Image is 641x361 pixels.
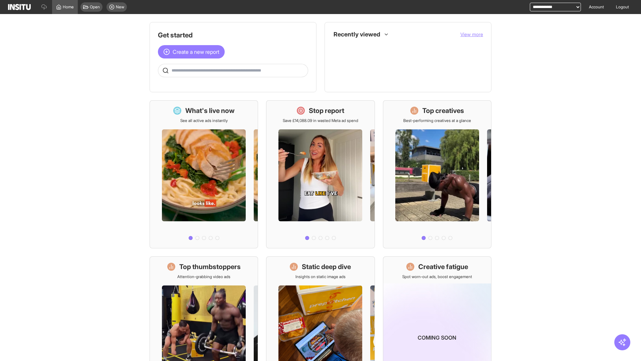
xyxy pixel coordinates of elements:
[185,106,235,115] h1: What's live now
[180,118,228,123] p: See all active ads instantly
[460,31,483,38] button: View more
[295,274,346,279] p: Insights on static image ads
[63,4,74,10] span: Home
[266,100,375,248] a: Stop reportSave £14,088.09 in wasted Meta ad spend
[283,118,358,123] p: Save £14,088.09 in wasted Meta ad spend
[460,31,483,37] span: View more
[158,30,308,40] h1: Get started
[90,4,100,10] span: Open
[8,4,31,10] img: Logo
[177,274,230,279] p: Attention-grabbing video ads
[302,262,351,271] h1: Static deep dive
[403,118,471,123] p: Best-performing creatives at a glance
[158,45,225,58] button: Create a new report
[173,48,219,56] span: Create a new report
[179,262,241,271] h1: Top thumbstoppers
[116,4,124,10] span: New
[383,100,491,248] a: Top creativesBest-performing creatives at a glance
[309,106,344,115] h1: Stop report
[422,106,464,115] h1: Top creatives
[150,100,258,248] a: What's live nowSee all active ads instantly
